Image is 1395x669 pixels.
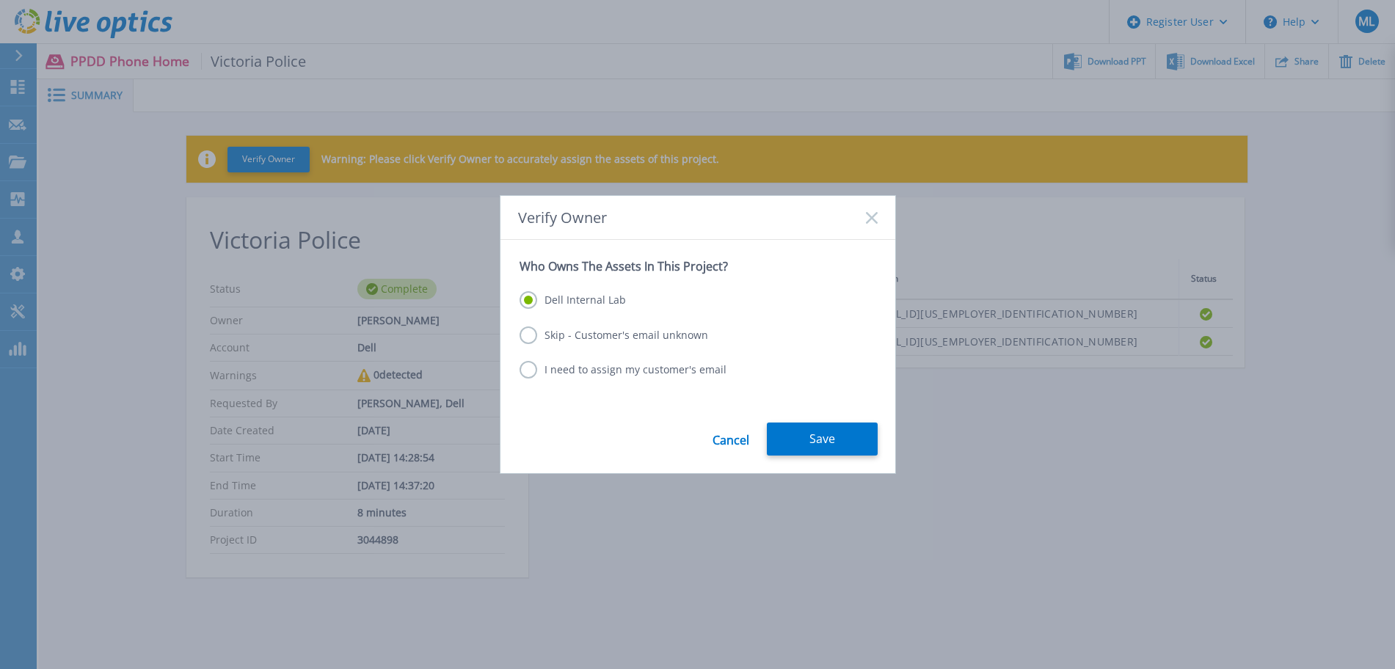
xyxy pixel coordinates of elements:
[713,423,749,456] a: Cancel
[520,361,726,379] label: I need to assign my customer's email
[518,209,607,226] span: Verify Owner
[767,423,878,456] button: Save
[520,326,708,344] label: Skip - Customer's email unknown
[520,259,876,274] p: Who Owns The Assets In This Project?
[520,291,626,309] label: Dell Internal Lab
